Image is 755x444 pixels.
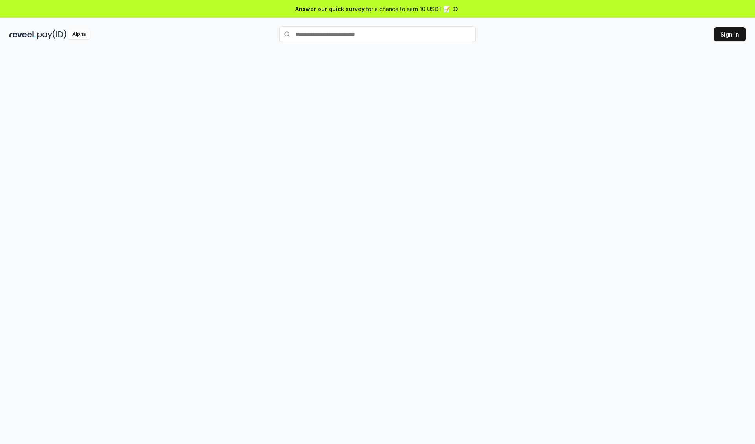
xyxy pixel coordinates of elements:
div: Alpha [68,29,90,39]
span: Answer our quick survey [295,5,365,13]
img: reveel_dark [9,29,36,39]
img: pay_id [37,29,66,39]
button: Sign In [714,27,746,41]
span: for a chance to earn 10 USDT 📝 [366,5,450,13]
